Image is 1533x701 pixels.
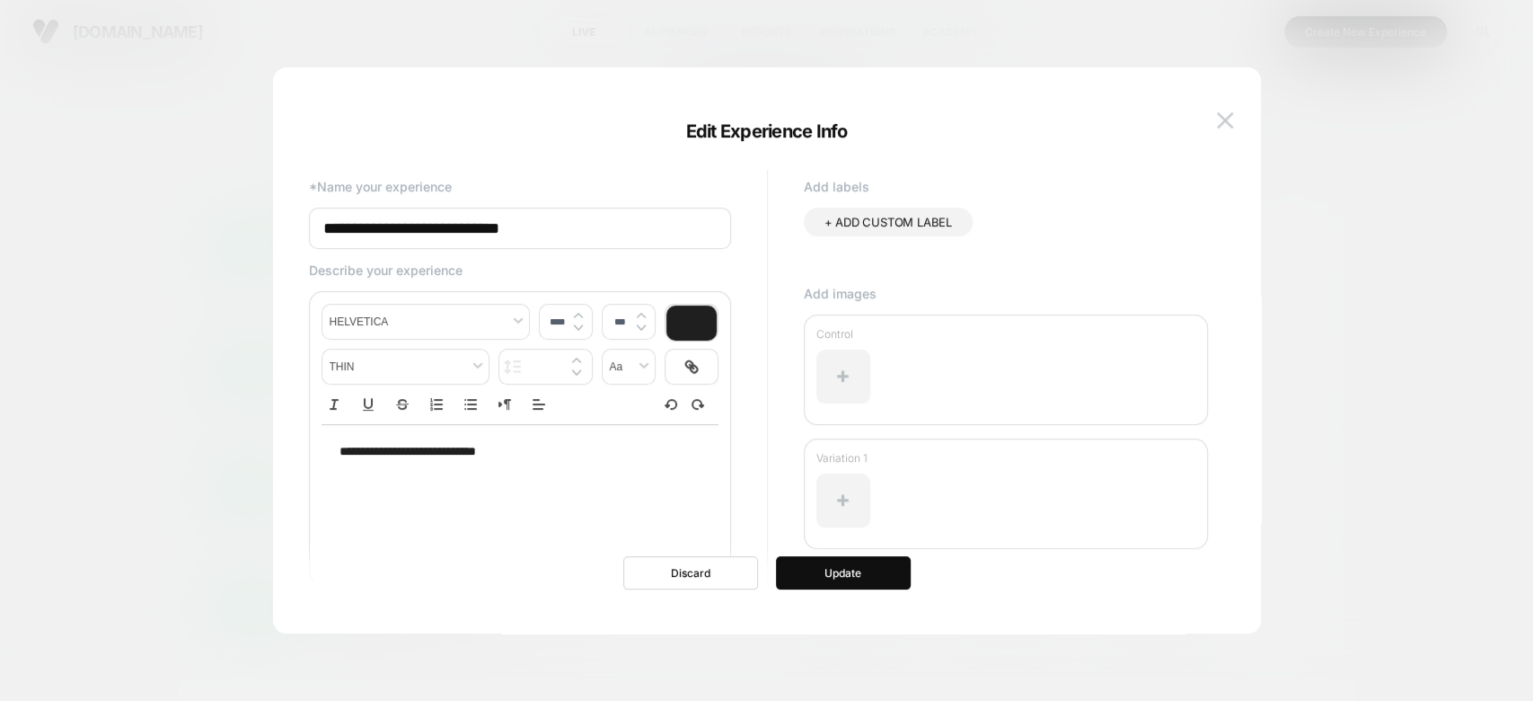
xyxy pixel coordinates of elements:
[574,324,583,331] img: down
[572,357,581,364] img: up
[309,179,731,194] p: *Name your experience
[492,394,517,415] button: Right to Left
[526,394,551,415] span: Align
[804,286,1208,301] p: Add images
[824,215,952,229] span: + ADD CUSTOM LABEL
[603,350,655,384] span: transform
[390,394,415,415] button: Strike
[309,262,731,278] p: Describe your experience
[637,312,646,319] img: up
[574,312,583,319] img: up
[322,394,347,415] button: Italic
[816,451,1195,465] p: Variation 1
[776,556,911,590] button: Update
[1217,112,1233,128] img: close
[623,556,758,590] button: Discard
[356,394,381,415] button: Underline
[458,394,483,415] button: Bullet list
[322,305,529,339] span: font
[322,350,489,384] span: fontWeight
[424,394,449,415] button: Ordered list
[804,179,1208,194] p: Add labels
[572,368,581,376] img: down
[637,324,646,331] img: down
[816,327,1195,341] p: Control
[504,359,521,374] img: line height
[686,120,848,142] span: Edit Experience Info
